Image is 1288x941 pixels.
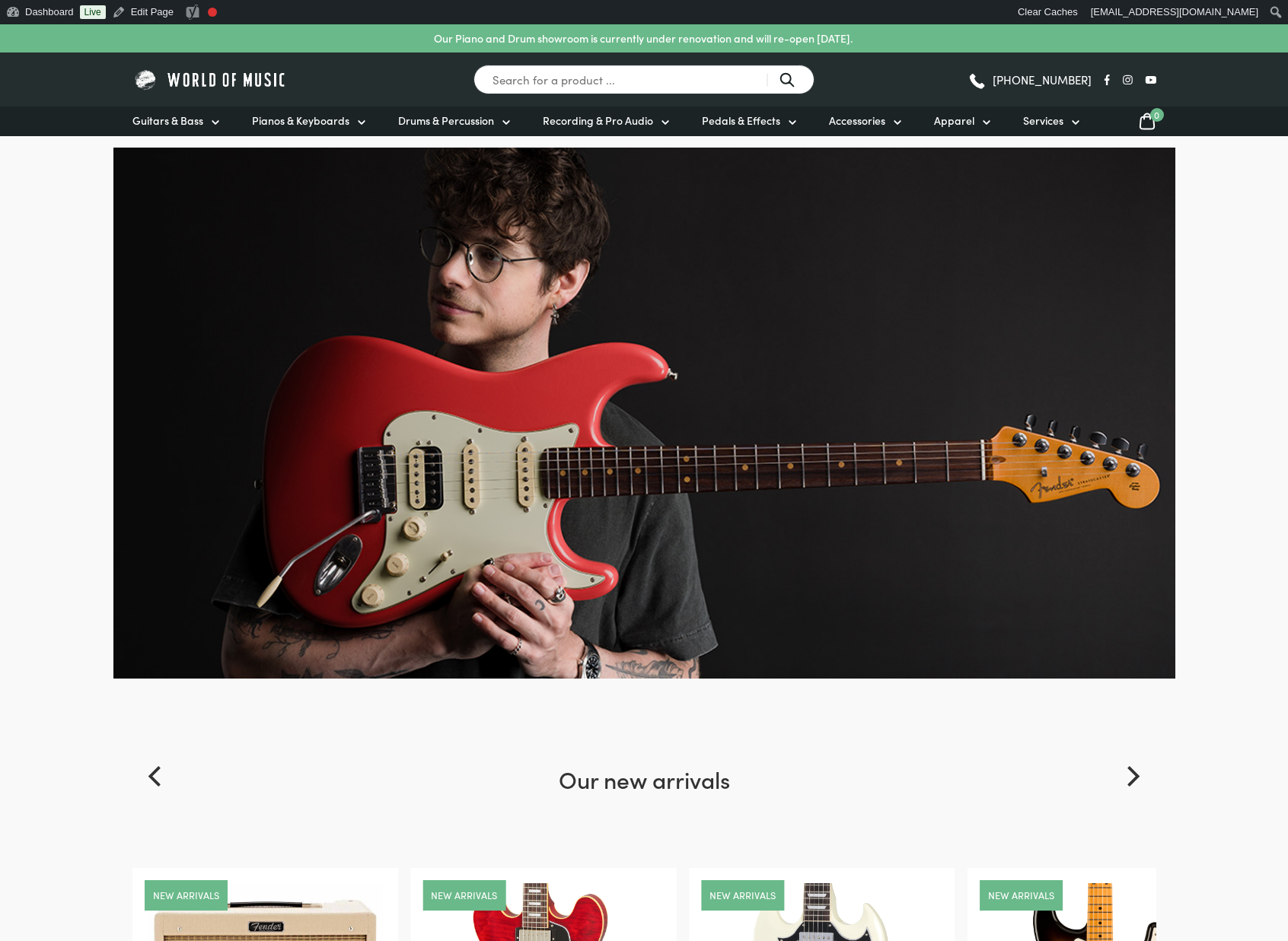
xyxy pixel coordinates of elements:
a: New arrivals [431,890,497,900]
span: Apparel [934,113,974,129]
a: [PHONE_NUMBER] [968,68,1092,91]
img: Fender-Ultraluxe-Hero [113,148,1175,679]
h2: Our new arrivals [132,763,1156,868]
div: Needs improvement [208,8,217,17]
iframe: Chat with our support team [1067,774,1288,941]
a: New arrivals [988,890,1054,900]
span: Recording & Pro Audio [543,113,653,129]
span: Drums & Percussion [398,113,494,129]
a: Live [80,5,106,19]
span: Pedals & Effects [702,113,780,129]
span: Pianos & Keyboards [252,113,349,129]
button: Previous [140,760,174,793]
span: 0 [1150,108,1164,122]
img: World of Music [132,68,289,91]
p: Our Piano and Drum showroom is currently under renovation and will re-open [DATE]. [434,30,853,46]
a: New arrivals [709,890,776,900]
span: Guitars & Bass [132,113,203,129]
input: Search for a product ... [473,65,815,94]
a: New arrivals [153,890,219,900]
span: [PHONE_NUMBER] [993,74,1092,85]
span: Accessories [829,113,885,129]
span: Services [1023,113,1063,129]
